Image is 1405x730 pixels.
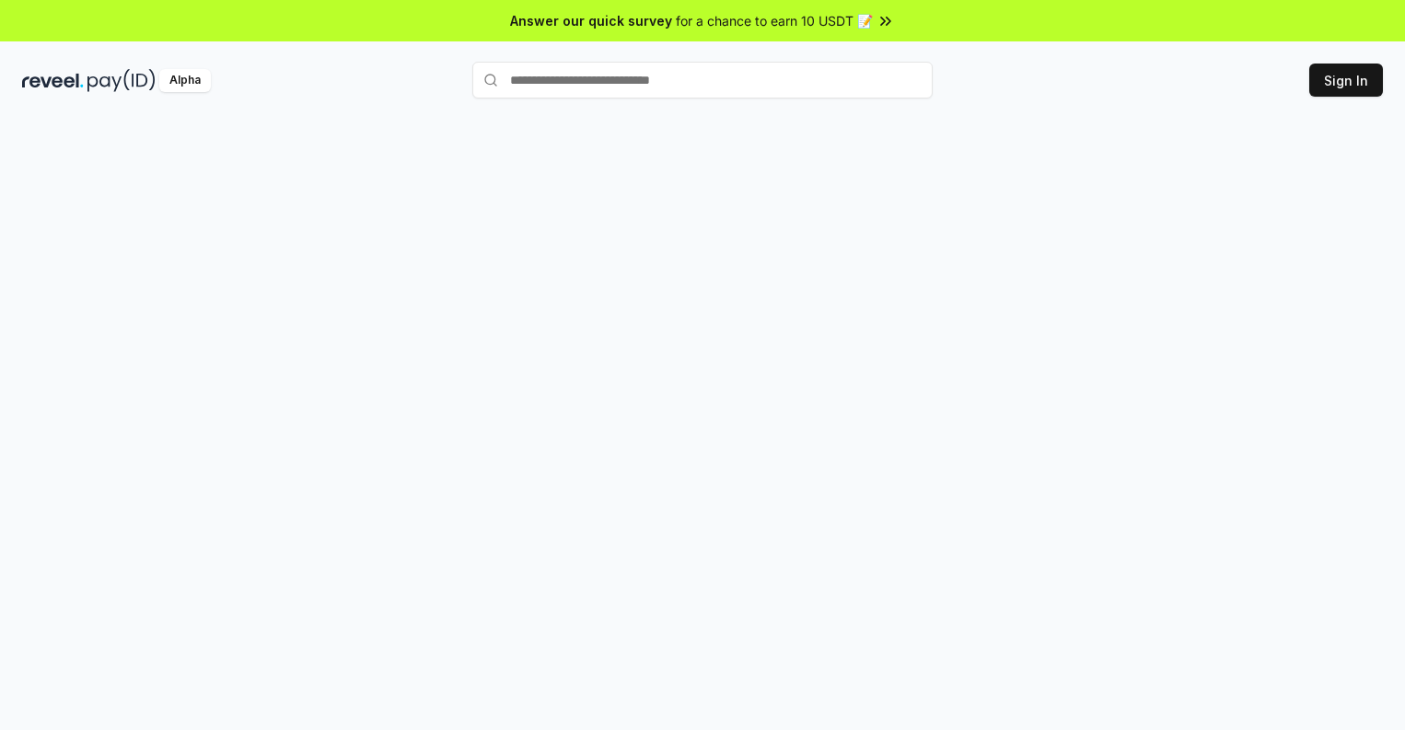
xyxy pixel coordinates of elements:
[676,11,873,30] span: for a chance to earn 10 USDT 📝
[510,11,672,30] span: Answer our quick survey
[1309,64,1383,97] button: Sign In
[159,69,211,92] div: Alpha
[22,69,84,92] img: reveel_dark
[87,69,156,92] img: pay_id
